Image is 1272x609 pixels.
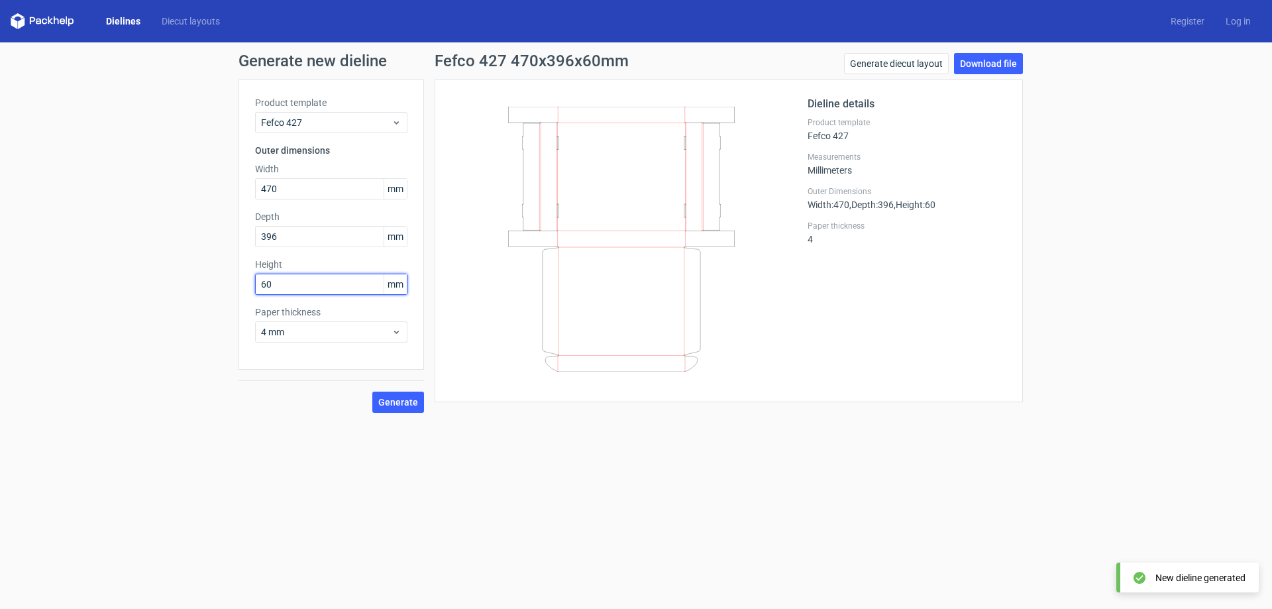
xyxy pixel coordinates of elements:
[808,199,849,210] span: Width : 470
[808,152,1006,162] label: Measurements
[372,392,424,413] button: Generate
[261,116,392,129] span: Fefco 427
[849,199,894,210] span: , Depth : 396
[384,179,407,199] span: mm
[384,227,407,247] span: mm
[384,274,407,294] span: mm
[894,199,935,210] span: , Height : 60
[954,53,1023,74] a: Download file
[808,96,1006,112] h2: Dieline details
[1215,15,1261,28] a: Log in
[238,53,1033,69] h1: Generate new dieline
[255,144,407,157] h3: Outer dimensions
[844,53,949,74] a: Generate diecut layout
[255,162,407,176] label: Width
[255,305,407,319] label: Paper thickness
[255,96,407,109] label: Product template
[255,210,407,223] label: Depth
[1155,571,1245,584] div: New dieline generated
[255,258,407,271] label: Height
[808,117,1006,141] div: Fefco 427
[261,325,392,339] span: 4 mm
[808,221,1006,231] label: Paper thickness
[808,221,1006,245] div: 4
[435,53,629,69] h1: Fefco 427 470x396x60mm
[808,152,1006,176] div: Millimeters
[808,186,1006,197] label: Outer Dimensions
[808,117,1006,128] label: Product template
[151,15,231,28] a: Diecut layouts
[378,398,418,407] span: Generate
[1160,15,1215,28] a: Register
[95,15,151,28] a: Dielines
